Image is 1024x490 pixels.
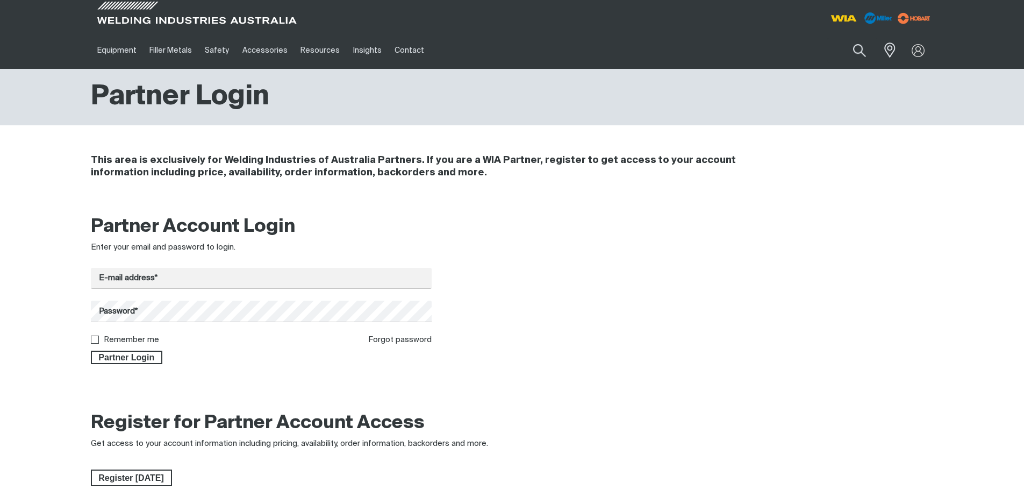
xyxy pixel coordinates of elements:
[294,32,346,69] a: Resources
[91,411,425,435] h2: Register for Partner Account Access
[92,470,171,487] span: Register [DATE]
[91,32,723,69] nav: Main
[388,32,431,69] a: Contact
[198,32,235,69] a: Safety
[91,32,143,69] a: Equipment
[894,10,934,26] img: miller
[91,470,172,487] a: Register Today
[91,80,269,115] h1: Partner Login
[91,215,432,239] h2: Partner Account Login
[236,32,294,69] a: Accessories
[91,439,488,448] span: Get access to your account information including pricing, availability, order information, backor...
[841,38,878,63] button: Search products
[143,32,198,69] a: Filler Metals
[827,38,877,63] input: Product name or item number...
[368,336,432,344] a: Forgot password
[104,336,159,344] label: Remember me
[91,351,163,365] button: Partner Login
[91,154,790,179] h4: This area is exclusively for Welding Industries of Australia Partners. If you are a WIA Partner, ...
[92,351,162,365] span: Partner Login
[346,32,388,69] a: Insights
[91,242,432,254] div: Enter your email and password to login.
